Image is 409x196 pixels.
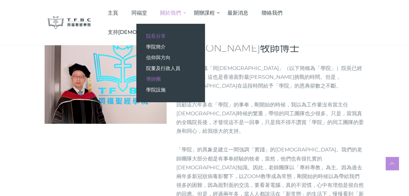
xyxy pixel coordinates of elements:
a: 同福堂 [125,3,154,22]
span: 聯絡我們 [262,10,282,16]
a: 關於我們 [154,3,187,22]
p: 轉眼間我專職「同[DEMOGRAPHIC_DATA]」（以下簡稱為「學院」）院長已經超過六年多，這也是香港面對最[PERSON_NAME]挑戰的時間。但是，[DEMOGRAPHIC_DATA]在... [176,64,364,91]
a: 開辦課程 [187,3,221,22]
span: [PERSON_NAME]牧師博士 [176,42,299,54]
span: 信仰與方向 [146,54,170,61]
a: 學院簡介 [136,41,205,52]
span: 最新消息 [227,10,248,16]
span: 學院簡介 [146,44,166,50]
a: 學院設施 [136,84,205,95]
span: 同福堂 [131,10,147,16]
a: 最新消息 [221,3,255,22]
a: Scroll to top [386,157,399,170]
a: 院長分享 [136,31,205,41]
p: 回顧這六年多在「學院」的事奉，剛開始的時候，我以為工作量沒有當主任[DEMOGRAPHIC_DATA]時候的繁重，帶領的同工團隊也少很多。只是，當我真的全職院長後，才發現這不是一回事，只是我不得... [176,100,364,136]
span: 關於我們 [160,10,181,16]
span: 主頁 [108,10,118,16]
a: 聯絡我們 [255,3,289,22]
span: 院長分享 [146,33,166,39]
a: 主頁 [101,3,125,22]
a: 支持[DEMOGRAPHIC_DATA] [101,22,187,42]
span: 支持[DEMOGRAPHIC_DATA] [108,29,180,35]
a: 院董及行政人員 [136,63,205,74]
img: 同福聖經學院 TFBC [48,16,91,29]
span: 院董及行政人員 [146,65,180,71]
span: 開辦課程 [194,10,215,16]
a: 導師團 [136,74,205,84]
span: 導師團 [146,76,161,82]
a: 信仰與方向 [136,52,205,63]
span: 學院設施 [146,87,166,93]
